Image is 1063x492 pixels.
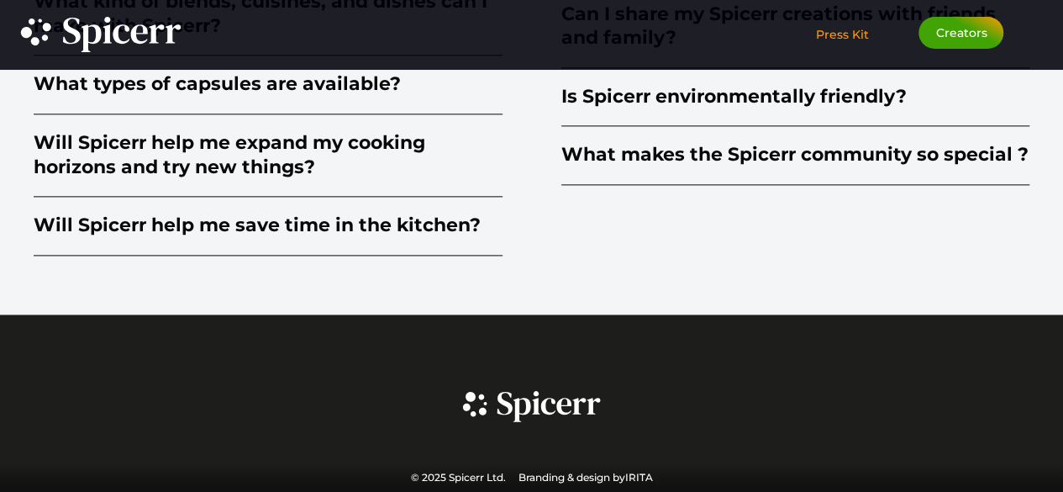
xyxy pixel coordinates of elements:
span: Press Kit [815,27,868,42]
summary: Will Spicerr help me save time in the kitchen? [34,197,503,256]
span: Creators [935,27,987,39]
div: Will Spicerr help me expand my cooking horizons and try new things? [34,131,503,179]
a: Press Kit [815,17,868,42]
a: IRITA [625,471,653,484]
a: Creators [918,17,1003,49]
div: Is Spicerr environmentally friendly? [561,85,907,109]
div: What makes the Spicerr community so special ? [561,143,1029,167]
summary: Will Spicerr help me expand my cooking horizons and try new things? [34,114,503,197]
summary: What types of capsules are available? [34,56,503,114]
div: What types of capsules are available? [34,72,401,97]
summary: Is Spicerr environmentally friendly? [561,68,1030,127]
p: © 2025 Spicerr Ltd. Branding & design by [411,470,653,485]
div: Will Spicerr help me save time in the kitchen? [34,214,481,238]
summary: What makes the Spicerr community so special ? [561,126,1030,185]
